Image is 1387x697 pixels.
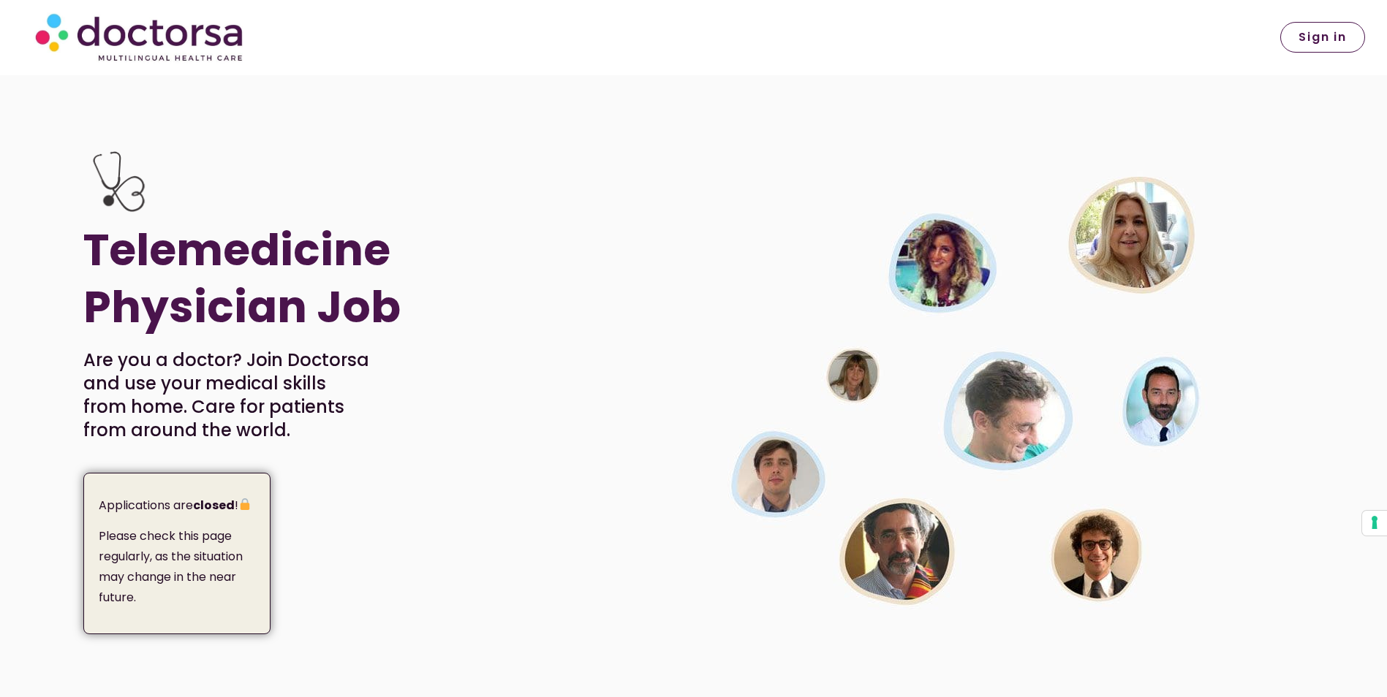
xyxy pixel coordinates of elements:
span: Sign in [1299,31,1347,43]
p: Please check this page regularly, as the situation may change in the near future. [99,526,260,608]
p: Are you a doctor? Join Doctorsa and use your medical skills from home. Care for patients from aro... [83,348,371,442]
button: Your consent preferences for tracking technologies [1362,511,1387,536]
p: Applications are ! [99,495,260,516]
a: Sign in [1280,22,1365,53]
strong: closed [193,497,235,514]
h1: Telemedicine Physician Job [83,221,576,335]
img: 🔒 [239,498,251,510]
